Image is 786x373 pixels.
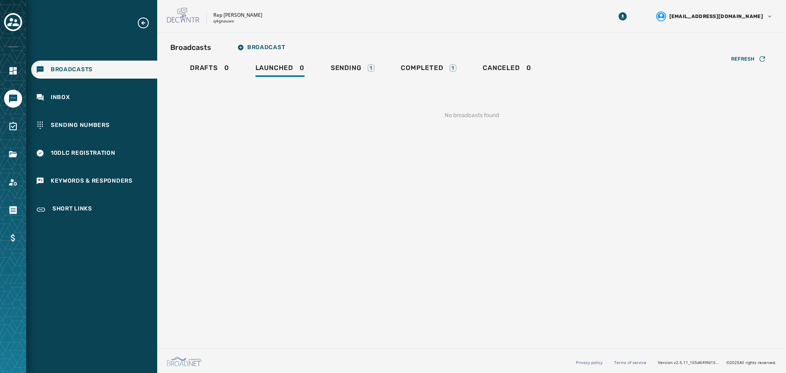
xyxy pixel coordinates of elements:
a: Navigate to Keywords & Responders [31,172,157,190]
span: Drafts [190,64,218,72]
a: Navigate to Home [4,62,22,80]
span: v2.5.11_165d649fd1592c218755210ebffa1e5a55c3084e [674,359,720,366]
a: Navigate to Billing [4,229,22,247]
button: Download Menu [615,9,630,24]
a: Sending1 [324,60,381,79]
a: Navigate to Short Links [31,200,157,219]
a: Terms of service [614,359,646,365]
span: [EMAIL_ADDRESS][DOMAIN_NAME] [669,13,763,20]
div: 0 [190,64,229,77]
div: 0 [255,64,305,77]
span: Short Links [52,205,92,215]
span: Completed [401,64,443,72]
a: Navigate to Files [4,145,22,163]
span: Version [658,359,720,366]
a: Navigate to Orders [4,201,22,219]
span: Inbox [51,93,70,102]
span: Launched [255,64,293,72]
a: Navigate to Inbox [31,88,157,106]
a: Completed1 [394,60,463,79]
span: © 2025 All rights reserved. [726,359,776,365]
button: User settings [653,8,776,25]
span: Sending Numbers [51,121,110,129]
p: Rep [PERSON_NAME] [213,12,262,18]
a: Canceled0 [476,60,538,79]
div: 1 [368,64,375,72]
span: Broadcasts [51,66,93,74]
h2: Broadcasts [170,42,211,53]
a: Drafts0 [183,60,236,79]
button: Expand sub nav menu [137,16,156,29]
div: 0 [483,64,531,77]
span: Sending [331,64,361,72]
span: Broadcast [237,44,285,51]
a: Navigate to 10DLC Registration [31,144,157,162]
span: Keywords & Responders [51,177,133,185]
button: Refresh [725,52,773,66]
button: Toggle account select drawer [4,13,22,31]
span: Refresh [731,56,755,62]
a: Privacy policy [576,359,603,365]
p: q4gnauwx [213,18,234,25]
a: Navigate to Account [4,173,22,191]
a: Navigate to Broadcasts [31,61,157,79]
a: Navigate to Messaging [4,90,22,108]
a: Navigate to Surveys [4,118,22,136]
div: 1 [449,64,456,72]
button: Broadcast [231,39,291,56]
a: Launched0 [249,60,311,79]
span: 10DLC Registration [51,149,115,157]
span: Canceled [483,64,519,72]
div: No broadcasts found [170,98,773,133]
a: Navigate to Sending Numbers [31,116,157,134]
